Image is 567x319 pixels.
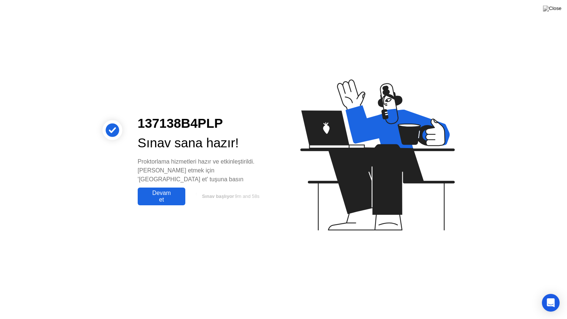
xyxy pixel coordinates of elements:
[189,189,272,203] button: Sınav başlıyor9m and 58s
[138,157,272,184] div: Proktorlama hizmetleri hazır ve etkinleştirildi. [PERSON_NAME] etmek için '[GEOGRAPHIC_DATA] et' ...
[138,114,272,133] div: 137138B4PLP
[140,190,183,203] div: Devam et
[138,133,272,153] div: Sınav sana hazır!
[543,6,561,11] img: Close
[542,294,560,312] div: Open Intercom Messenger
[235,193,260,199] span: 9m and 58s
[138,188,185,205] button: Devam et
